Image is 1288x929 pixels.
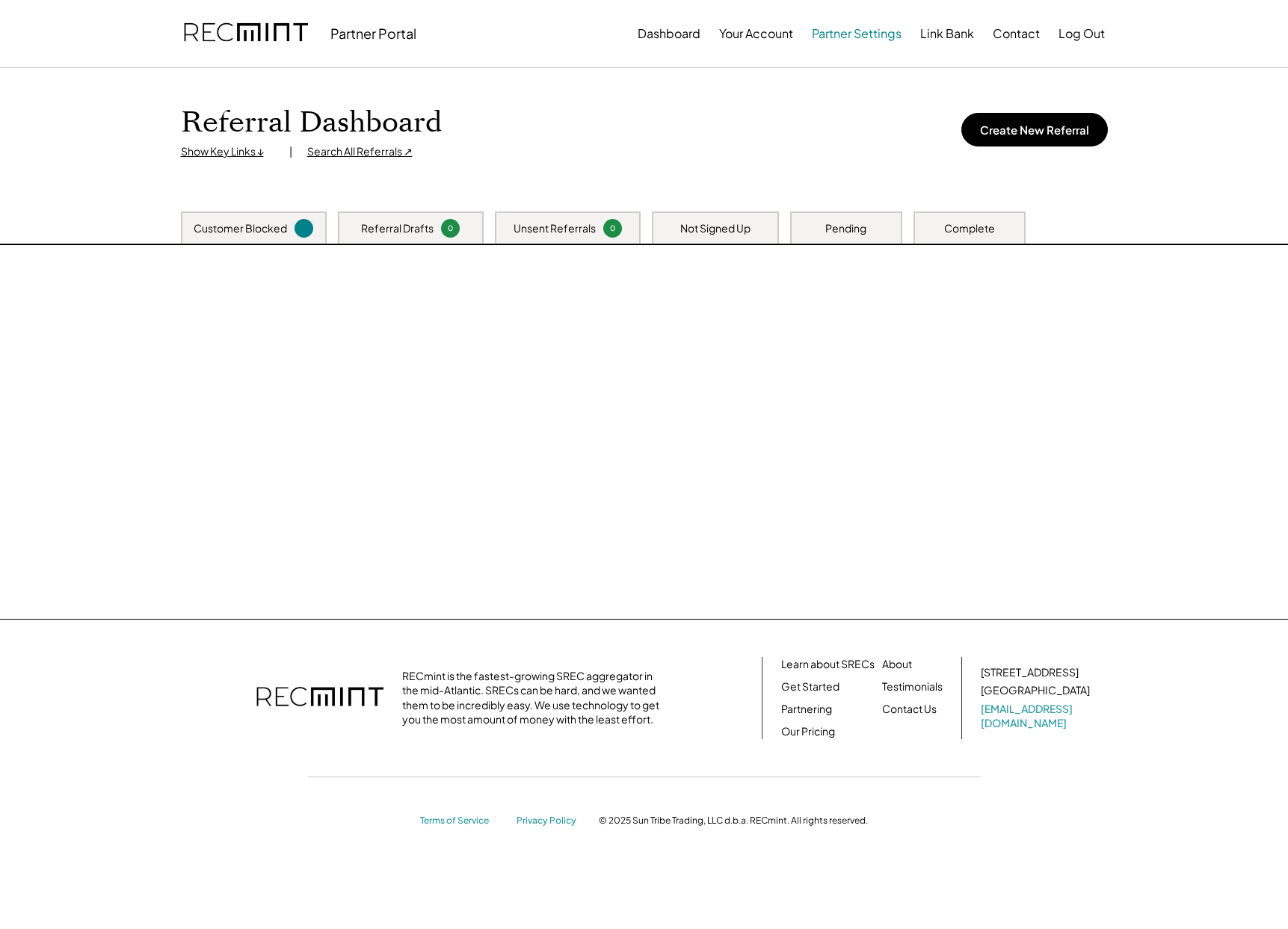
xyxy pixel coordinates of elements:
button: Log Out [1059,19,1105,49]
button: Create New Referral [961,113,1108,146]
a: Learn about SRECs [781,657,875,672]
div: Referral Drafts [361,221,434,236]
div: [GEOGRAPHIC_DATA] [981,683,1090,698]
div: Partner Portal [330,25,416,42]
div: 0 [606,223,620,234]
a: Partnering [781,702,832,717]
div: Unsent Referrals [514,221,596,236]
div: | [289,144,292,159]
div: Show Key Links ↓ [181,144,274,159]
a: About [882,657,912,672]
button: Dashboard [638,19,700,49]
a: Terms of Service [420,815,502,827]
div: 0 [443,223,457,234]
div: © 2025 Sun Tribe Trading, LLC d.b.a. RECmint. All rights reserved. [599,815,868,827]
button: Link Bank [920,19,974,49]
div: Search All Referrals ↗ [307,144,413,159]
img: recmint-logotype%403x.png [184,8,308,59]
div: Pending [825,221,866,236]
h1: Referral Dashboard [181,105,442,141]
a: Contact Us [882,702,937,717]
div: Not Signed Up [680,221,751,236]
div: Complete [944,221,995,236]
div: [STREET_ADDRESS] [981,665,1079,680]
a: Our Pricing [781,724,835,739]
button: Your Account [719,19,793,49]
img: recmint-logotype%403x.png [256,672,383,724]
a: [EMAIL_ADDRESS][DOMAIN_NAME] [981,702,1093,731]
div: RECmint is the fastest-growing SREC aggregator in the mid-Atlantic. SRECs can be hard, and we wan... [402,669,668,727]
button: Partner Settings [812,19,902,49]
div: Customer Blocked [194,221,287,236]
a: Testimonials [882,679,943,694]
button: Contact [993,19,1040,49]
a: Privacy Policy [517,815,584,827]
a: Get Started [781,679,839,694]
